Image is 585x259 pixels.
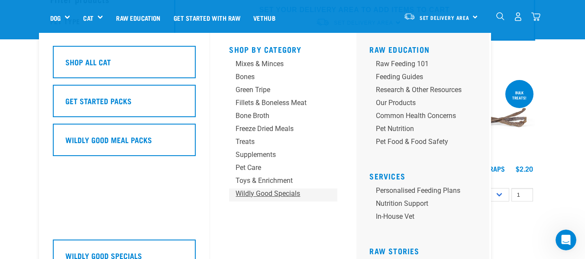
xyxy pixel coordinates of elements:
a: Shop All Cat [53,46,196,85]
a: Get Started Packs [53,85,196,124]
a: Pet Nutrition [369,124,482,137]
div: Fillets & Boneless Meat [236,98,317,108]
a: Our Products [369,98,482,111]
div: Freeze Dried Meals [236,124,317,134]
input: 1 [511,188,533,201]
a: Pet Food & Food Safety [369,137,482,150]
a: Vethub [247,0,282,35]
div: Mixes & Minces [236,59,317,69]
a: Wildly Good Specials [229,189,337,201]
a: Toys & Enrichment [229,176,337,189]
a: Research & Other Resources [369,85,482,98]
div: Bones [236,72,317,82]
div: Common Health Concerns [376,111,462,121]
div: Bone Broth [236,111,317,121]
div: Research & Other Resources [376,85,462,95]
h5: Services [369,172,482,179]
div: Toys & Enrichment [236,176,317,186]
div: Wildly Good Specials [236,189,317,199]
h5: Get Started Packs [65,95,132,106]
iframe: Intercom live chat [556,230,576,250]
a: Dog [50,13,61,23]
a: Feeding Guides [369,72,482,85]
div: $2.20 [516,165,533,173]
a: Raw Stories [369,249,419,253]
a: Wildly Good Meal Packs [53,124,196,163]
h5: Shop All Cat [65,56,111,67]
a: Fillets & Boneless Meat [229,98,337,111]
div: Feeding Guides [376,72,462,82]
img: home-icon-1@2x.png [496,12,504,20]
a: Common Health Concerns [369,111,482,124]
div: Treats [236,137,317,147]
a: Supplements [229,150,337,163]
span: Set Delivery Area [420,16,470,19]
a: Cat [83,13,93,23]
div: BULK TREATS! [505,86,533,104]
div: Raw Feeding 101 [376,59,462,69]
div: Pet Care [236,163,317,173]
img: Stack of 3 Venison Straps Treats for Pets [452,78,535,161]
a: Mixes & Minces [229,59,337,72]
h5: Shop By Category [229,45,337,52]
a: Raw Education [369,47,430,51]
a: Pet Care [229,163,337,176]
img: user.png [514,12,523,21]
a: Treats [229,137,337,150]
a: Raw Education [110,0,167,35]
a: Freeze Dried Meals [229,124,337,137]
h5: Wildly Good Meal Packs [65,134,152,145]
a: Personalised Feeding Plans [369,185,482,198]
div: Pet Nutrition [376,124,462,134]
a: Green Tripe [229,85,337,98]
div: Our Products [376,98,462,108]
a: In-house vet [369,211,482,224]
img: home-icon@2x.png [531,12,540,21]
img: van-moving.png [404,13,415,20]
a: Get started with Raw [167,0,247,35]
div: Pet Food & Food Safety [376,137,462,147]
a: Bone Broth [229,111,337,124]
a: Raw Feeding 101 [369,59,482,72]
a: Nutrition Support [369,198,482,211]
div: Green Tripe [236,85,317,95]
div: Supplements [236,150,317,160]
a: Bones [229,72,337,85]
